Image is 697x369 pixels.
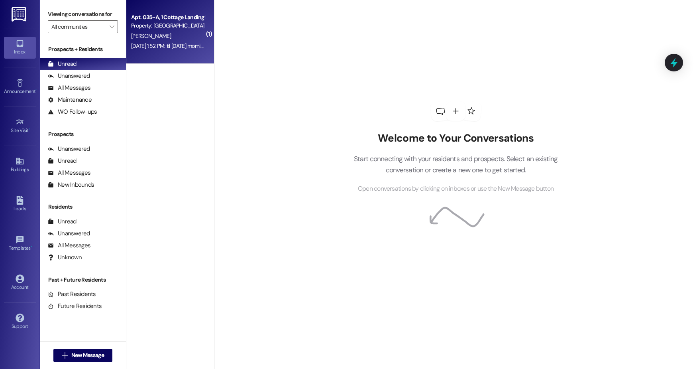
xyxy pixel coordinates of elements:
[48,157,77,165] div: Unread
[48,84,90,92] div: All Messages
[48,302,102,310] div: Future Residents
[342,153,570,176] p: Start connecting with your residents and prospects. Select an existing conversation or create a n...
[48,181,94,189] div: New Inbounds
[48,217,77,226] div: Unread
[40,276,126,284] div: Past + Future Residents
[48,96,92,104] div: Maintenance
[48,145,90,153] div: Unanswered
[358,184,554,194] span: Open conversations by clicking on inboxes or use the New Message button
[71,351,104,359] span: New Message
[4,193,36,215] a: Leads
[4,311,36,333] a: Support
[40,45,126,53] div: Prospects + Residents
[110,24,114,30] i: 
[48,72,90,80] div: Unanswered
[40,203,126,211] div: Residents
[40,130,126,138] div: Prospects
[131,13,205,22] div: Apt. 035~A, 1 Cottage Landing Properties LLC
[4,37,36,58] a: Inbox
[48,241,90,250] div: All Messages
[4,115,36,137] a: Site Visit •
[48,290,96,298] div: Past Residents
[12,7,28,22] img: ResiDesk Logo
[48,253,82,262] div: Unknown
[48,169,90,177] div: All Messages
[29,126,30,132] span: •
[48,60,77,68] div: Unread
[35,87,37,93] span: •
[48,8,118,20] label: Viewing conversations for
[4,272,36,294] a: Account
[4,233,36,255] a: Templates •
[51,20,105,33] input: All communities
[4,154,36,176] a: Buildings
[131,32,171,39] span: [PERSON_NAME]
[48,229,90,238] div: Unanswered
[131,42,206,49] div: [DATE] 1:52 PM: til [DATE] morning
[48,108,97,116] div: WO Follow-ups
[62,352,68,359] i: 
[53,349,112,362] button: New Message
[131,22,205,30] div: Property: [GEOGRAPHIC_DATA] [GEOGRAPHIC_DATA]
[31,244,32,250] span: •
[342,132,570,145] h2: Welcome to Your Conversations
